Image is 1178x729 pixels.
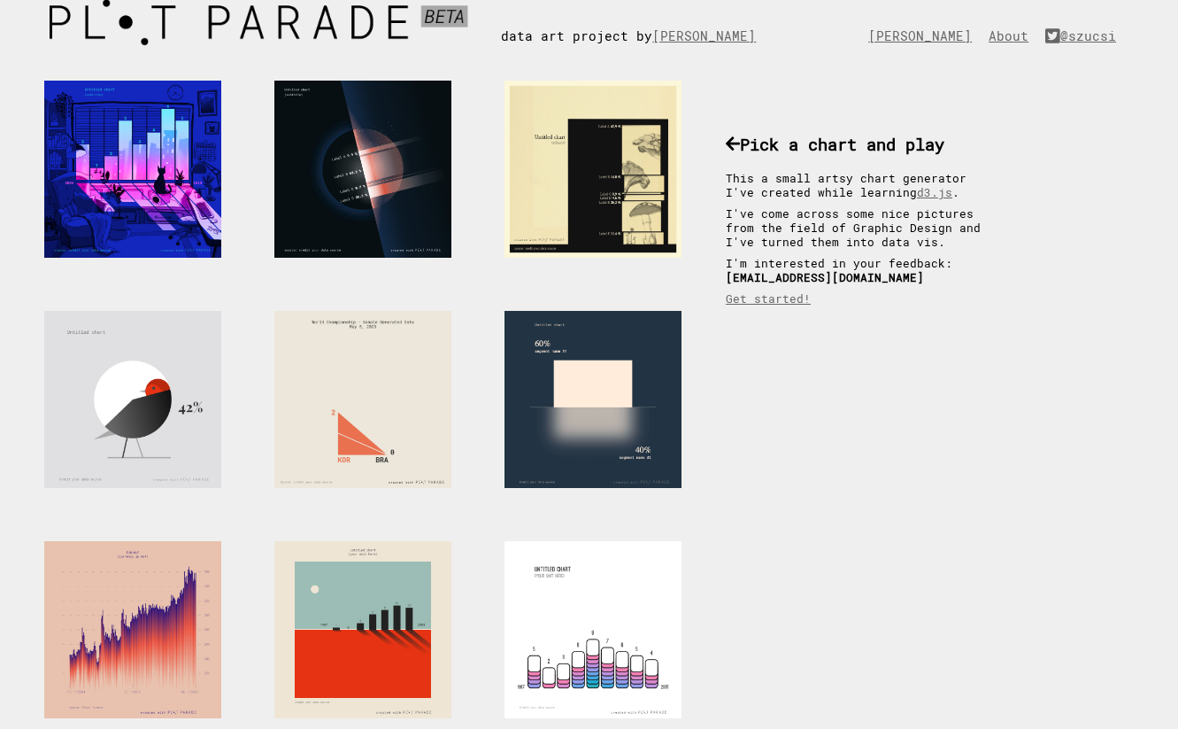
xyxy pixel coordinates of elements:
[726,291,811,306] a: Get started!
[726,133,1000,155] h3: Pick a chart and play
[652,27,765,44] a: [PERSON_NAME]
[726,206,1000,249] p: I've come across some nice pictures from the field of Graphic Design and I've turned them into da...
[868,27,981,44] a: [PERSON_NAME]
[726,171,1000,199] p: This a small artsy chart generator I've created while learning .
[726,270,924,284] b: [EMAIL_ADDRESS][DOMAIN_NAME]
[1045,27,1125,44] a: @szucsi
[917,185,952,199] a: d3.js
[989,27,1037,44] a: About
[726,256,1000,284] p: I'm interested in your feedback:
